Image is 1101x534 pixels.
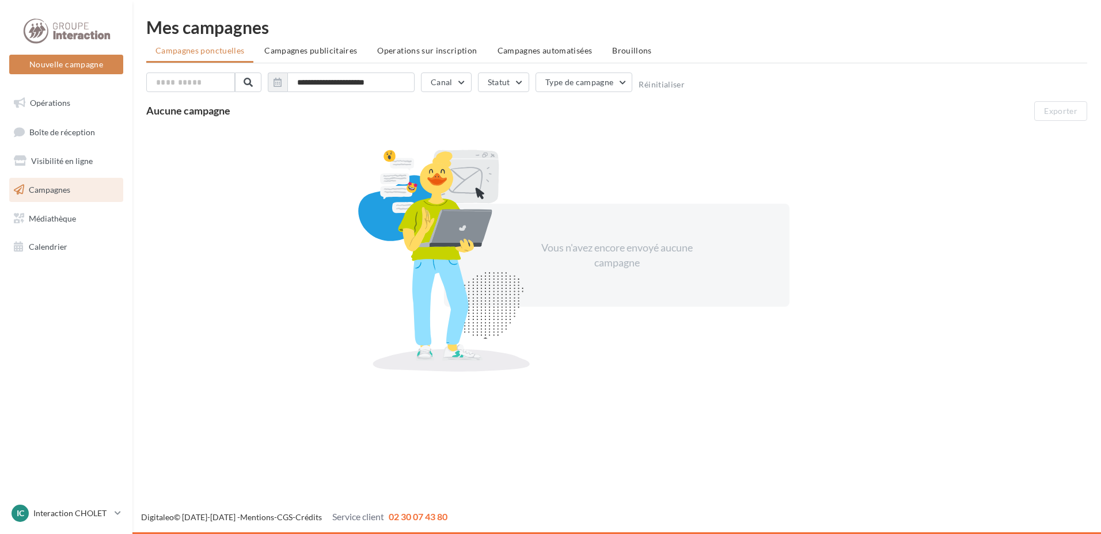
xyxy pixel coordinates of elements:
span: Médiathèque [29,213,76,223]
span: Operations sur inscription [377,45,477,55]
span: Campagnes [29,185,70,194]
span: Opérations [30,98,70,108]
span: Campagnes publicitaires [264,45,357,55]
button: Nouvelle campagne [9,55,123,74]
a: Visibilité en ligne [7,149,126,173]
span: 02 30 07 43 80 [389,511,447,522]
a: Calendrier [7,235,126,259]
span: Brouillons [612,45,652,55]
div: Vous n'avez encore envoyé aucune campagne [518,241,716,270]
a: IC Interaction CHOLET [9,502,123,524]
span: Boîte de réception [29,127,95,136]
div: Mes campagnes [146,18,1087,36]
a: CGS [277,512,293,522]
button: Type de campagne [536,73,633,92]
span: IC [17,508,24,519]
p: Interaction CHOLET [33,508,110,519]
button: Statut [478,73,529,92]
span: Aucune campagne [146,104,230,117]
span: Calendrier [29,242,67,251]
span: Service client [332,511,384,522]
a: Opérations [7,91,126,115]
span: Campagnes automatisées [498,45,593,55]
button: Réinitialiser [639,80,685,89]
a: Crédits [295,512,322,522]
span: Visibilité en ligne [31,156,93,166]
button: Canal [421,73,472,92]
a: Boîte de réception [7,120,126,144]
button: Exporter [1034,101,1087,121]
span: © [DATE]-[DATE] - - - [141,512,447,522]
a: Médiathèque [7,207,126,231]
a: Campagnes [7,178,126,202]
a: Digitaleo [141,512,174,522]
a: Mentions [240,512,274,522]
